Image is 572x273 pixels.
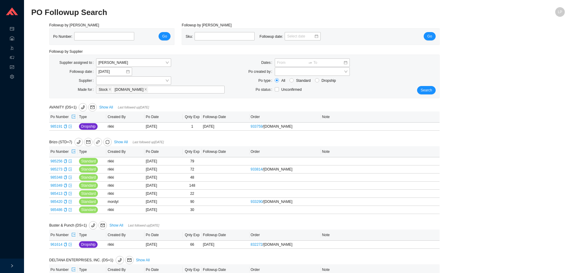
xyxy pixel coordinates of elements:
span: LP [558,7,562,17]
button: Standard [79,166,98,173]
span: copy [64,176,67,179]
span: export [68,243,72,246]
button: Dropship [79,123,98,130]
span: Standard [294,78,313,84]
label: Followup date: [70,67,96,76]
span: copy [64,200,67,203]
td: [DATE] [144,206,183,214]
td: 79 [183,157,201,165]
a: Show All [114,140,128,144]
button: Dropship [79,241,98,248]
span: export [68,159,72,163]
td: rikki [106,190,144,198]
a: Show All [99,105,113,109]
button: Standard [79,174,98,181]
span: export [71,149,76,154]
span: [DOMAIN_NAME] [115,87,144,92]
td: / [DOMAIN_NAME] [250,165,321,174]
button: mail [88,103,97,111]
a: Show All [109,223,123,227]
span: DELTANA ENTERPRISES, INC. (DS=1) [49,258,135,262]
a: export [68,167,72,171]
button: Standard [79,158,98,165]
button: mail [98,221,107,230]
span: Standard [81,174,96,180]
span: Dropship [319,78,338,84]
td: 148 [183,182,201,190]
td: [DATE] [144,123,183,131]
button: export [71,147,76,156]
th: Order [250,111,321,123]
td: / [DOMAIN_NAME] [250,198,321,206]
div: Copy [64,123,67,129]
button: Standard [79,206,98,213]
input: To [313,60,343,66]
button: phone [89,221,97,230]
div: Copy [64,242,67,248]
span: export [68,168,72,171]
span: copy [64,168,67,171]
span: Stock [97,87,112,93]
td: 66 [183,241,201,249]
th: Po Number [49,146,78,157]
span: Followup by [PERSON_NAME] [182,23,232,27]
div: Copy [64,207,67,213]
a: 985256 [50,159,62,163]
th: Po Date [144,230,183,241]
label: Made for: [78,85,96,94]
td: 30 [183,206,201,214]
th: Type [78,230,106,241]
span: AVANITY (DS=1) [49,105,98,109]
span: copy [64,159,67,163]
div: Copy [64,158,67,164]
span: Stock [99,87,108,92]
button: Go [424,32,436,40]
td: rikki [106,206,144,214]
th: Followup Date [202,111,250,123]
th: Followup Date [202,230,250,241]
button: Go [159,32,171,40]
td: [DATE] [144,182,183,190]
button: Search [417,86,436,94]
span: export [71,267,76,272]
button: Standard [79,182,98,189]
span: phone [89,223,97,227]
a: export [68,200,72,204]
span: mail [89,105,96,109]
th: Qnty Exp [183,146,201,157]
a: 832272 [251,242,263,247]
td: 90 [183,198,201,206]
th: Note [321,146,440,157]
span: Followup by [PERSON_NAME] [49,23,99,27]
span: Go [427,33,432,39]
div: Copy [64,166,67,172]
label: Po created by: [248,67,274,76]
a: export [68,208,72,212]
a: 961614 [50,242,62,247]
span: copy [64,208,67,212]
span: Standard [81,191,96,197]
span: export [71,233,76,237]
span: fund [10,63,14,73]
span: Standard [81,166,96,172]
th: Type [78,111,106,123]
div: [DATE] [203,123,248,129]
span: setting [10,73,14,82]
button: sync [103,138,112,146]
span: Standard [81,207,96,213]
th: Order [250,146,321,157]
a: 985273 [50,167,62,171]
button: mail [84,138,92,146]
span: copy [64,125,67,128]
button: Standard [79,198,98,205]
td: rikki [106,174,144,182]
span: to [308,61,312,65]
div: Copy [64,191,67,197]
td: rikki [106,165,144,174]
div: Copy [64,182,67,188]
th: Qnty Exp [183,111,201,123]
td: rikki [106,182,144,190]
td: [DATE] [144,157,183,165]
span: copy [64,184,67,187]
